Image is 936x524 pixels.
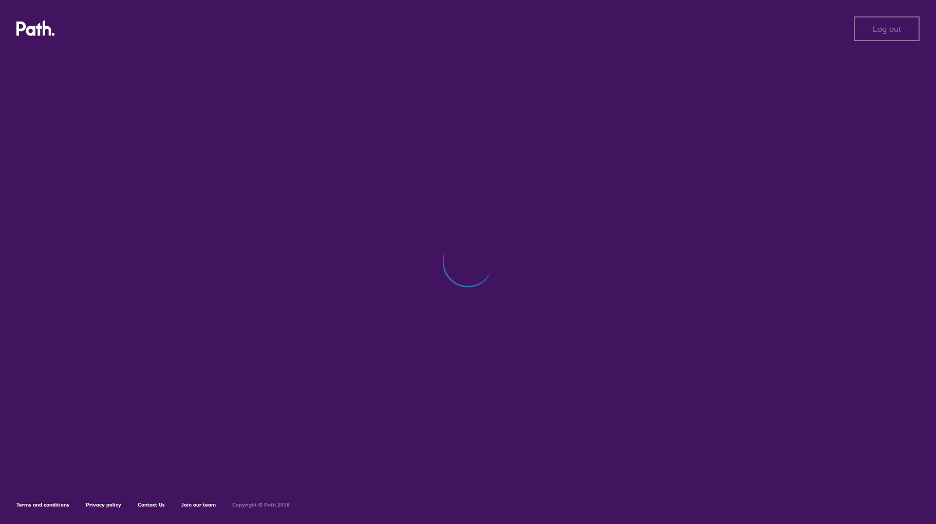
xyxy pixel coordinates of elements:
button: Log out [854,16,920,41]
a: Privacy policy [86,501,121,508]
a: Terms and conditions [16,501,69,508]
a: Contact Us [138,501,165,508]
h6: Copyright © Path 2018 [232,502,290,508]
span: Log out [873,24,901,33]
a: Join our team [181,501,216,508]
